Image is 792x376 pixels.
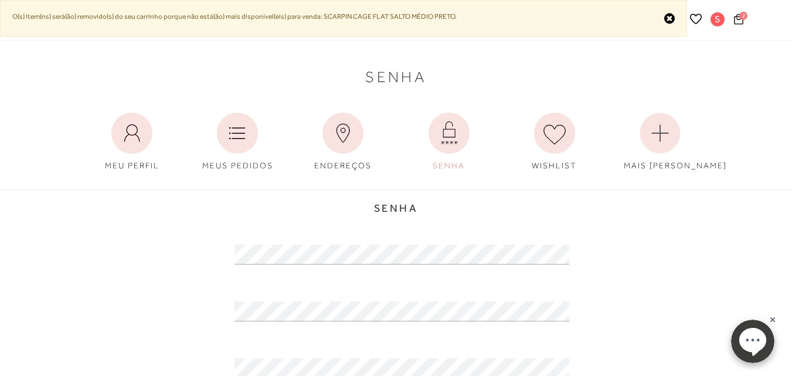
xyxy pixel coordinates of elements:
[105,161,159,170] span: MEU PERFIL
[365,71,427,83] span: Senha
[192,107,283,178] a: MEUS PEDIDOS
[532,161,577,170] span: WISHLIST
[298,107,388,178] a: ENDEREÇOS
[509,107,600,178] a: WISHLIST
[314,161,372,170] span: ENDEREÇOS
[624,161,727,170] span: MAIS [PERSON_NAME]
[87,107,177,178] a: MEU PERFIL
[739,12,747,20] span: 2
[615,107,705,178] a: MAIS [PERSON_NAME]
[711,12,725,26] span: S
[433,161,465,170] span: SENHA
[705,12,730,30] button: S
[404,107,494,178] a: SENHA
[730,13,747,29] button: 2
[202,161,273,170] span: MEUS PEDIDOS
[12,12,675,25] div: O(s) item(ns) será(ão) removido(s) do seu carrinho porque não está(ão) mais disponível(eis) para ...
